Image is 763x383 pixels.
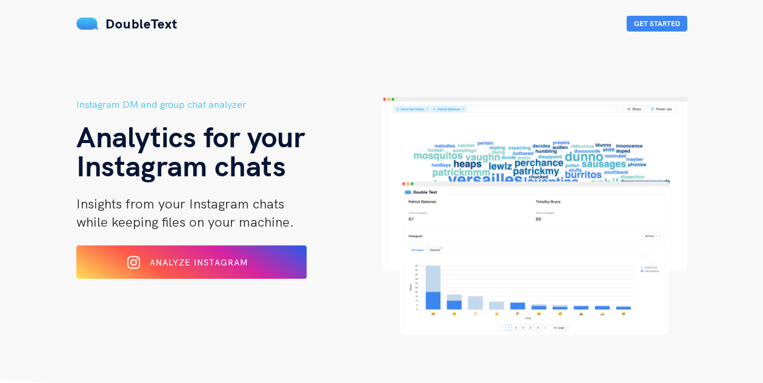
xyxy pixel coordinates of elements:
[76,245,307,279] button: Analyze Instagram
[627,16,687,32] button: Get Started
[76,195,284,212] span: Insights from your Instagram chats
[150,257,248,268] span: Analyze Instagram
[76,97,382,112] h5: Instagram DM and group chat analyzer
[76,147,286,184] span: Instagram chats
[105,15,178,32] span: DoubleText
[76,18,99,30] img: mS3x8y1f88AAAAABJRU5ErkJggg==
[382,97,687,335] img: hero
[76,213,294,230] span: while keeping files on your machine.
[76,118,305,155] span: Analytics for your
[76,15,178,32] a: DoubleText
[76,261,307,272] a: Analyze Instagram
